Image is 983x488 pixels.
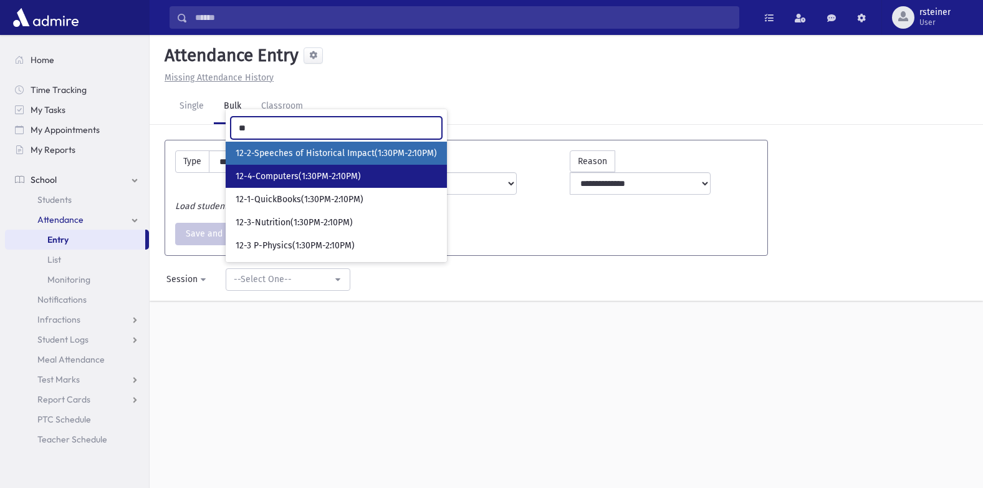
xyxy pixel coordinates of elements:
a: School [5,170,149,190]
span: 12-4-Computers(1:30PM-2:10PM) [236,170,361,183]
a: Entry [5,230,145,250]
a: My Appointments [5,120,149,140]
span: List [47,254,61,265]
span: 12-3-Nutrition(1:30PM-2:10PM) [236,217,353,229]
span: Meal Attendance [37,354,105,365]
a: Time Tracking [5,80,149,100]
span: Home [31,54,54,66]
img: AdmirePro [10,5,82,30]
h5: Attendance Entry [160,45,299,66]
a: My Tasks [5,100,149,120]
a: Student Logs [5,329,149,349]
button: Session [158,268,216,291]
span: Students [37,194,72,205]
input: Search [188,6,739,29]
span: rsteiner [919,7,951,17]
a: Meal Attendance [5,349,149,369]
span: Test Marks [37,374,80,385]
a: Classroom [251,89,313,124]
a: Notifications [5,290,149,310]
span: Teacher Schedule [37,434,107,445]
span: 12-1-QuickBooks(1:30PM-2:10PM) [236,193,363,206]
span: User [919,17,951,27]
span: Attendance [37,214,84,225]
div: --Select One-- [234,273,332,286]
span: 12-2-Speeches of Historical Impact(1:30PM-2:10PM) [236,147,437,160]
u: Missing Attendance History [165,72,274,83]
div: Session [166,273,198,286]
a: Report Cards [5,389,149,409]
span: My Appointments [31,124,100,135]
a: Students [5,190,149,210]
a: Teacher Schedule [5,429,149,449]
a: Missing Attendance History [160,72,274,83]
span: My Reports [31,144,75,155]
label: Type [175,150,209,173]
a: Bulk [214,89,251,124]
span: Student Logs [37,334,89,345]
a: Single [170,89,214,124]
button: Save and Print [175,223,254,245]
span: Monitoring [47,274,90,285]
a: My Reports [5,140,149,160]
span: Notifications [37,294,87,305]
span: Infractions [37,314,80,325]
a: Home [5,50,149,70]
span: My Tasks [31,104,65,115]
div: Load students to select [169,200,764,213]
a: List [5,250,149,270]
span: Report Cards [37,394,90,405]
a: Monitoring [5,270,149,290]
span: Time Tracking [31,84,87,95]
a: Infractions [5,310,149,329]
span: PTC Schedule [37,414,91,425]
span: 12-3 P-Physics(1:30PM-2:10PM) [236,240,355,252]
a: PTC Schedule [5,409,149,429]
a: Attendance [5,210,149,230]
a: Test Marks [5,369,149,389]
label: Reason [570,150,615,172]
span: Entry [47,234,69,245]
input: Search [231,117,442,139]
span: School [31,174,57,185]
button: --Select One-- [226,268,350,291]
